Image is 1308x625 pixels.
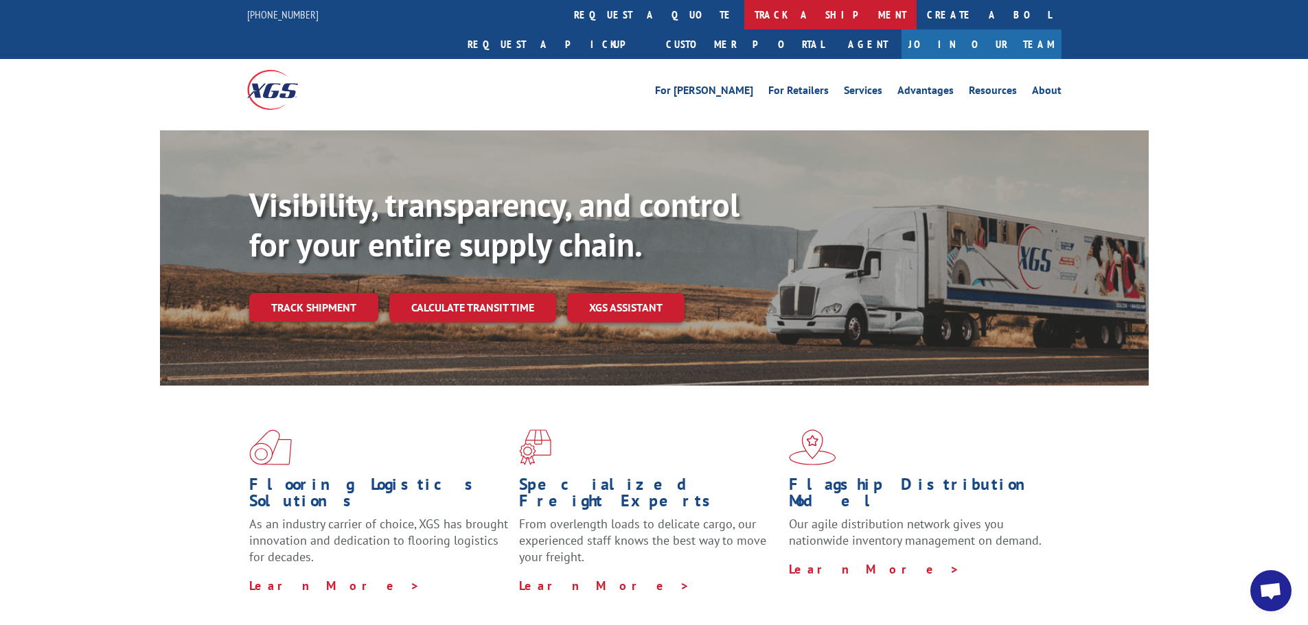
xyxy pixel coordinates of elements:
a: Services [844,85,882,100]
p: From overlength loads to delicate cargo, our experienced staff knows the best way to move your fr... [519,516,779,577]
a: Advantages [897,85,954,100]
a: For Retailers [768,85,829,100]
img: xgs-icon-total-supply-chain-intelligence-red [249,429,292,465]
a: XGS ASSISTANT [567,293,685,322]
span: As an industry carrier of choice, XGS has brought innovation and dedication to flooring logistics... [249,516,508,565]
a: [PHONE_NUMBER] [247,8,319,21]
a: Track shipment [249,293,378,322]
a: Learn More > [789,561,960,577]
img: xgs-icon-focused-on-flooring-red [519,429,551,465]
a: About [1032,85,1062,100]
span: Our agile distribution network gives you nationwide inventory management on demand. [789,516,1042,548]
div: Open chat [1250,570,1292,611]
a: Agent [834,30,902,59]
a: Customer Portal [656,30,834,59]
a: Calculate transit time [389,293,556,322]
b: Visibility, transparency, and control for your entire supply chain. [249,183,739,266]
img: xgs-icon-flagship-distribution-model-red [789,429,836,465]
h1: Specialized Freight Experts [519,476,779,516]
a: Learn More > [249,578,420,593]
a: Request a pickup [457,30,656,59]
a: Learn More > [519,578,690,593]
a: Join Our Team [902,30,1062,59]
a: Resources [969,85,1017,100]
a: For [PERSON_NAME] [655,85,753,100]
h1: Flooring Logistics Solutions [249,476,509,516]
h1: Flagship Distribution Model [789,476,1048,516]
